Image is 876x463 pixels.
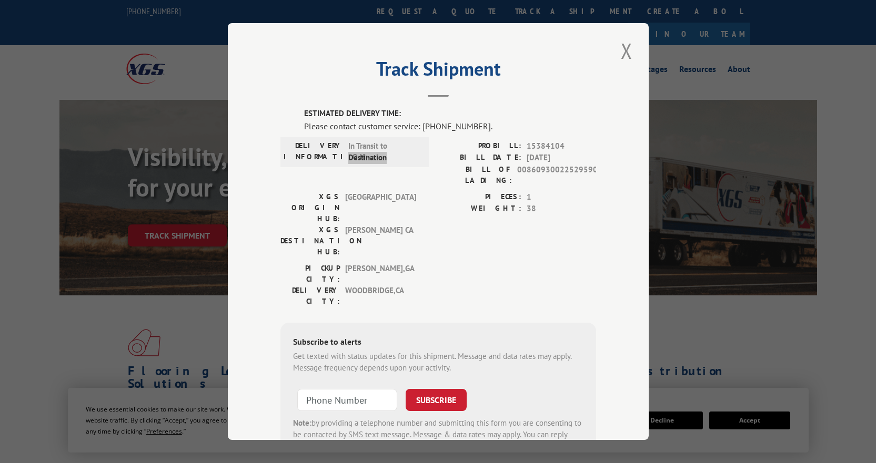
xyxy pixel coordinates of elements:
label: PROBILL: [438,140,521,152]
span: 1 [527,191,596,203]
button: SUBSCRIBE [406,389,467,411]
span: [GEOGRAPHIC_DATA] [345,191,416,224]
label: DELIVERY INFORMATION: [284,140,343,164]
button: Close modal [618,36,636,65]
span: 00860930022529590 [517,164,596,186]
div: Please contact customer service: [PHONE_NUMBER]. [304,120,596,132]
span: [PERSON_NAME] CA [345,224,416,258]
label: XGS ORIGIN HUB: [280,191,340,224]
label: ESTIMATED DELIVERY TIME: [304,108,596,120]
div: by providing a telephone number and submitting this form you are consenting to be contacted by SM... [293,417,583,453]
span: 15384104 [527,140,596,152]
h2: Track Shipment [280,61,596,81]
label: BILL OF LADING: [438,164,512,186]
span: [PERSON_NAME] , GA [345,263,416,285]
label: PICKUP CITY: [280,263,340,285]
div: Subscribe to alerts [293,335,583,351]
span: [DATE] [527,152,596,164]
span: WOODBRIDGE , CA [345,285,416,307]
div: Get texted with status updates for this shipment. Message and data rates may apply. Message frequ... [293,351,583,374]
label: XGS DESTINATION HUB: [280,224,340,258]
span: 38 [527,203,596,215]
label: DELIVERY CITY: [280,285,340,307]
input: Phone Number [297,389,397,411]
span: In Transit to Destination [348,140,419,164]
label: WEIGHT: [438,203,521,215]
strong: Note: [293,418,311,428]
label: PIECES: [438,191,521,203]
label: BILL DATE: [438,152,521,164]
